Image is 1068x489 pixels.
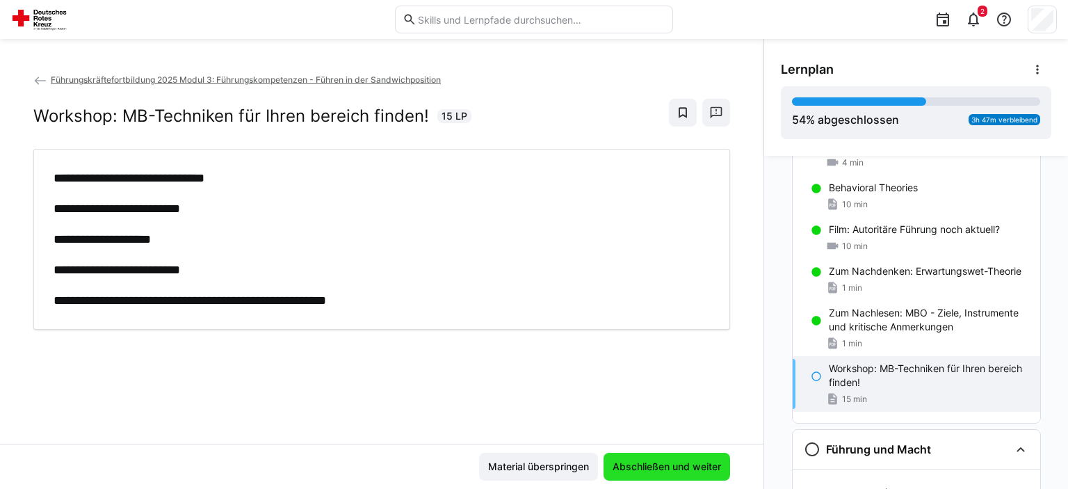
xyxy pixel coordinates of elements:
[842,199,868,210] span: 10 min
[486,460,591,474] span: Material überspringen
[829,223,1000,237] p: Film: Autoritäre Führung noch aktuell?
[479,453,598,481] button: Material überspringen
[33,74,441,85] a: Führungskräftefortbildung 2025 Modul 3: Führungskompetenzen - Führen in der Sandwichposition
[842,338,862,349] span: 1 min
[829,264,1021,278] p: Zum Nachdenken: Erwartungswet-Theorie
[610,460,723,474] span: Abschließen und weiter
[792,113,806,127] span: 54
[829,181,918,195] p: Behavioral Theories
[842,241,868,252] span: 10 min
[829,362,1029,390] p: Workshop: MB-Techniken für Ihren bereich finden!
[781,62,834,77] span: Lernplan
[842,157,864,168] span: 4 min
[416,13,665,26] input: Skills und Lernpfade durchsuchen…
[33,106,429,127] h2: Workshop: MB-Techniken für Ihren bereich finden!
[842,282,862,294] span: 1 min
[51,74,441,85] span: Führungskräftefortbildung 2025 Modul 3: Führungskompetenzen - Führen in der Sandwichposition
[792,111,899,128] div: % abgeschlossen
[980,7,985,15] span: 2
[971,115,1037,124] span: 3h 47m verbleibend
[842,394,867,405] span: 15 min
[442,109,467,123] span: 15 LP
[604,453,730,481] button: Abschließen und weiter
[829,306,1029,334] p: Zum Nachlesen: MBO - Ziele, Instrumente und kritische Anmerkungen
[826,442,931,456] h3: Führung und Macht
